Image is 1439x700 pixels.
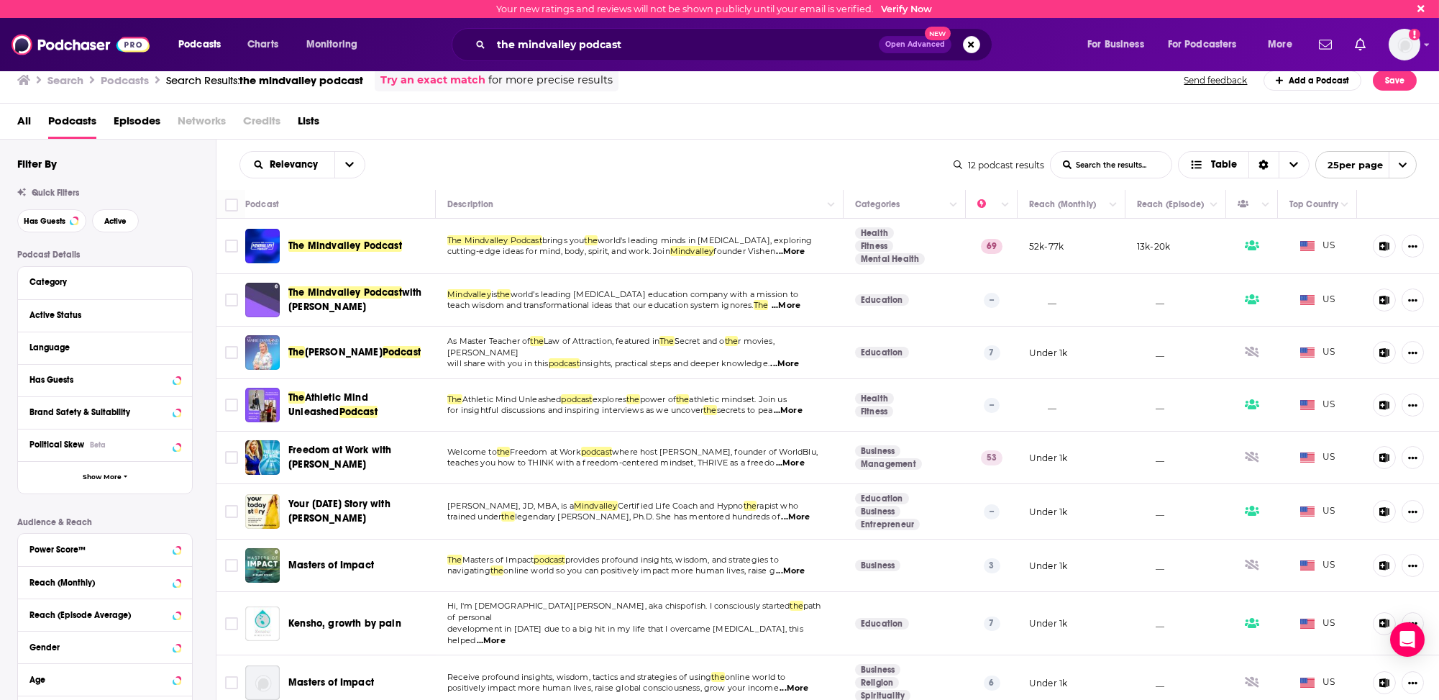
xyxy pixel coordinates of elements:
[245,494,280,529] a: Your Today Story with Gina Kershaw
[580,358,769,368] span: insights, practical steps and deeper knowledge.
[239,151,365,178] h2: Choose List sort
[447,601,790,611] span: Hi, I'm [DEMOGRAPHIC_DATA][PERSON_NAME], aka chispofish. I consciously started
[288,286,402,299] span: The Mindvalley Podcast
[984,558,1000,573] p: 3
[238,33,287,56] a: Charts
[1373,71,1417,91] button: Save
[503,565,775,576] span: online world so you can positively impact more human lives, raise g
[1137,506,1164,518] p: __
[1300,450,1335,465] span: US
[1211,160,1237,170] span: Table
[598,235,813,245] span: world's leading minds in [MEDICAL_DATA], exploring
[1029,240,1064,253] p: 52k-77k
[29,306,181,324] button: Active Status
[1137,617,1164,629] p: __
[447,196,493,213] div: Description
[166,73,363,87] a: Search Results:the mindvalley podcast
[288,391,305,404] span: The
[18,461,192,494] button: Show More
[776,246,805,258] span: ...More
[29,675,168,685] div: Age
[104,217,127,225] span: Active
[881,4,932,14] a: Verify Now
[48,109,96,139] a: Podcasts
[1238,196,1258,213] div: Has Guests
[270,160,323,170] span: Relevancy
[447,447,497,457] span: Welcome to
[1029,294,1056,306] p: __
[585,235,598,245] span: the
[1402,500,1424,523] button: Show More Button
[1402,288,1424,312] button: Show More Button
[225,617,238,630] span: Toggle select row
[225,294,238,306] span: Toggle select row
[245,606,280,641] img: Kensho, growth by pain
[855,240,893,252] a: Fitness
[511,289,798,299] span: world’s leading [MEDICAL_DATA] education company with a mission to
[1137,677,1164,689] p: __
[491,33,879,56] input: Search podcasts, credits, & more...
[1137,399,1164,412] p: __
[447,458,775,468] span: teaches you how to THINK with a freedom-centered mindset, THRIVE as a freedo
[772,300,800,312] span: ...More
[29,310,171,320] div: Active Status
[544,336,659,346] span: Law of Attraction, featured in
[92,209,139,232] button: Active
[1313,32,1338,57] a: Show notifications dropdown
[288,240,402,252] span: The Mindvalley Podcast
[1029,196,1096,213] div: Reach (Monthly)
[855,458,922,470] a: Management
[29,273,181,291] button: Category
[744,501,757,511] span: the
[225,505,238,518] span: Toggle select row
[984,293,1000,307] p: --
[288,676,374,690] a: Masters of Impact
[1389,29,1420,60] button: Show profile menu
[1029,399,1056,412] p: __
[981,239,1002,253] p: 69
[32,188,79,198] span: Quick Filters
[178,35,221,55] span: Podcasts
[1137,452,1164,464] p: __
[1349,32,1371,57] a: Show notifications dropdown
[447,683,779,693] span: positively impact more human lives, raise global consciousness, grow your income
[1402,341,1424,364] button: Show More Button
[288,443,431,472] a: Freedom at Work with [PERSON_NAME]
[1402,446,1424,469] button: Show More Button
[626,394,640,404] span: the
[17,109,31,139] span: All
[101,73,149,87] h3: Podcasts
[245,388,280,422] img: The Athletic Mind Unleashed Podcast
[776,565,805,577] span: ...More
[29,403,181,421] a: Brand Safety & Suitability
[17,157,57,171] h2: Filter By
[612,447,818,457] span: where host [PERSON_NAME], founder of WorldBlu,
[245,548,280,583] a: Masters of Impact
[1389,29,1420,60] span: Logged in as BretAita
[1268,35,1292,55] span: More
[447,336,775,358] span: r movies, [PERSON_NAME]
[488,72,613,88] span: for more precise results
[855,393,894,404] a: Health
[243,109,280,139] span: Credits
[29,578,168,588] div: Reach (Monthly)
[1137,560,1164,572] p: __
[447,501,574,511] span: [PERSON_NAME], JD, MBA, is a
[1264,71,1362,91] a: Add a Podcast
[288,559,374,571] span: Masters of Impact
[245,440,280,475] img: Freedom at Work with Traci Fenton
[447,336,530,346] span: As Master Teacher of
[855,445,900,457] a: Business
[501,512,515,522] span: the
[640,394,676,404] span: power of
[288,558,374,573] a: Masters of Impact
[288,497,431,526] a: Your [DATE] Story with [PERSON_NAME]
[245,335,280,370] img: The Marie Diamond Podcast
[334,152,365,178] button: open menu
[659,336,675,346] span: The
[225,240,238,253] span: Toggle select row
[1402,394,1424,417] button: Show More Button
[245,229,280,263] img: The Mindvalley Podcast
[225,676,238,689] span: Toggle select row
